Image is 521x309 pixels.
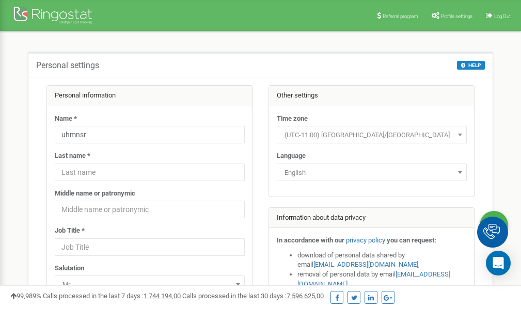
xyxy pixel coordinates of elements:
[55,238,245,256] input: Job Title
[486,251,511,275] div: Open Intercom Messenger
[55,164,245,181] input: Last name
[277,151,306,161] label: Language
[55,226,85,236] label: Job Title *
[494,13,511,19] span: Log Out
[55,264,84,273] label: Salutation
[277,114,308,124] label: Time zone
[43,292,181,300] span: Calls processed in the last 7 days :
[269,208,475,229] div: Information about data privacy
[280,128,463,142] span: (UTC-11:00) Pacific/Midway
[387,236,436,244] strong: you can request:
[277,164,467,181] span: English
[55,201,245,218] input: Middle name or patronymic
[47,86,252,106] div: Personal information
[383,13,418,19] span: Referral program
[346,236,385,244] a: privacy policy
[277,236,344,244] strong: In accordance with our
[441,13,472,19] span: Profile settings
[55,126,245,143] input: Name
[55,275,245,293] span: Mr.
[313,261,418,268] a: [EMAIL_ADDRESS][DOMAIN_NAME]
[297,270,467,289] li: removal of personal data by email ,
[55,189,135,199] label: Middle name or patronymic
[297,251,467,270] li: download of personal data shared by email ,
[277,126,467,143] span: (UTC-11:00) Pacific/Midway
[287,292,324,300] u: 7 596 625,00
[182,292,324,300] span: Calls processed in the last 30 days :
[280,166,463,180] span: English
[58,278,241,292] span: Mr.
[55,151,90,161] label: Last name *
[36,61,99,70] h5: Personal settings
[10,292,41,300] span: 99,989%
[457,61,485,70] button: HELP
[269,86,475,106] div: Other settings
[55,114,77,124] label: Name *
[144,292,181,300] u: 1 744 194,00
